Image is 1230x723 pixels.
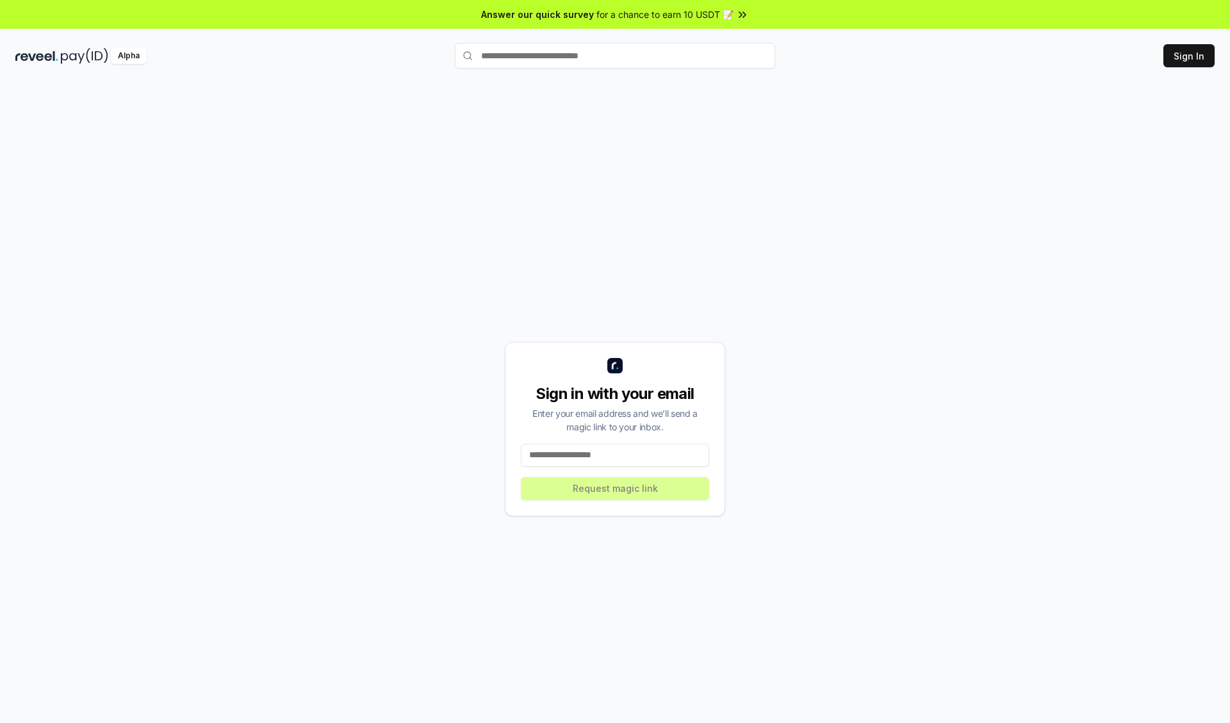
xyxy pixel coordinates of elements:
span: Answer our quick survey [481,8,594,21]
div: Alpha [111,48,147,64]
img: logo_small [607,358,623,373]
button: Sign In [1163,44,1215,67]
span: for a chance to earn 10 USDT 📝 [596,8,734,21]
div: Sign in with your email [521,384,709,404]
img: reveel_dark [15,48,58,64]
img: pay_id [61,48,108,64]
div: Enter your email address and we’ll send a magic link to your inbox. [521,407,709,434]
